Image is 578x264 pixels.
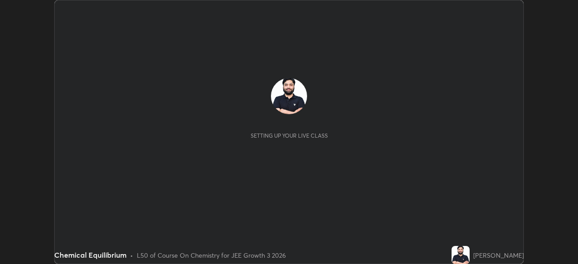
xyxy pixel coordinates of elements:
div: Setting up your live class [251,132,328,139]
div: Chemical Equilibrium [54,250,126,260]
div: • [130,250,133,260]
img: f16150f93396451290561ee68e23d37e.jpg [271,78,307,114]
div: [PERSON_NAME] [473,250,524,260]
div: L50 of Course On Chemistry for JEE Growth 3 2026 [137,250,286,260]
img: f16150f93396451290561ee68e23d37e.jpg [452,246,470,264]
